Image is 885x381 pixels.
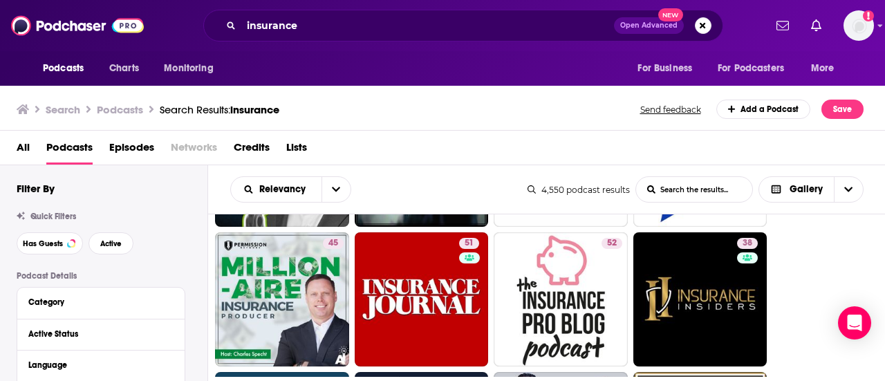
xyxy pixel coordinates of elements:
[459,238,479,249] a: 51
[801,55,852,82] button: open menu
[230,103,279,116] span: insurance
[528,185,630,195] div: 4,550 podcast results
[743,236,752,250] span: 38
[23,240,63,248] span: Has Guests
[28,360,165,370] div: Language
[17,232,83,254] button: Has Guests
[709,55,804,82] button: open menu
[637,59,692,78] span: For Business
[234,136,270,165] a: Credits
[658,8,683,21] span: New
[154,55,231,82] button: open menu
[97,103,143,116] h3: Podcasts
[100,240,122,248] span: Active
[241,15,614,37] input: Search podcasts, credits, & more...
[28,293,174,310] button: Category
[844,10,874,41] button: Show profile menu
[844,10,874,41] span: Logged in as juliannem
[863,10,874,21] svg: Add a profile image
[215,232,349,366] a: 45
[30,212,76,221] span: Quick Filters
[620,22,678,29] span: Open Advanced
[46,103,80,116] h3: Search
[160,103,279,116] div: Search Results:
[286,136,307,165] a: Lists
[17,182,55,195] h2: Filter By
[805,14,827,37] a: Show notifications dropdown
[230,176,351,203] h2: Choose List sort
[109,59,139,78] span: Charts
[100,55,147,82] a: Charts
[43,59,84,78] span: Podcasts
[88,232,133,254] button: Active
[46,136,93,165] a: Podcasts
[716,100,811,119] a: Add a Podcast
[203,10,723,41] div: Search podcasts, credits, & more...
[33,55,102,82] button: open menu
[602,238,622,249] a: 52
[821,100,864,119] button: Save
[160,103,279,116] a: Search Results:insurance
[607,236,617,250] span: 52
[17,271,185,281] p: Podcast Details
[28,356,174,373] button: Language
[28,297,165,307] div: Category
[633,232,767,366] a: 38
[109,136,154,165] a: Episodes
[614,17,684,34] button: Open AdvancedNew
[628,55,709,82] button: open menu
[355,232,489,366] a: 51
[28,329,165,339] div: Active Status
[494,232,628,366] a: 52
[164,59,213,78] span: Monitoring
[259,185,310,194] span: Relevancy
[771,14,794,37] a: Show notifications dropdown
[811,59,835,78] span: More
[718,59,784,78] span: For Podcasters
[844,10,874,41] img: User Profile
[17,136,30,165] a: All
[790,185,823,194] span: Gallery
[28,325,174,342] button: Active Status
[11,12,144,39] img: Podchaser - Follow, Share and Rate Podcasts
[171,136,217,165] span: Networks
[737,238,758,249] a: 38
[636,104,705,115] button: Send feedback
[328,236,338,250] span: 45
[231,185,322,194] button: open menu
[322,177,351,202] button: open menu
[465,236,474,250] span: 51
[758,176,864,203] button: Choose View
[838,306,871,340] div: Open Intercom Messenger
[323,238,344,249] a: 45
